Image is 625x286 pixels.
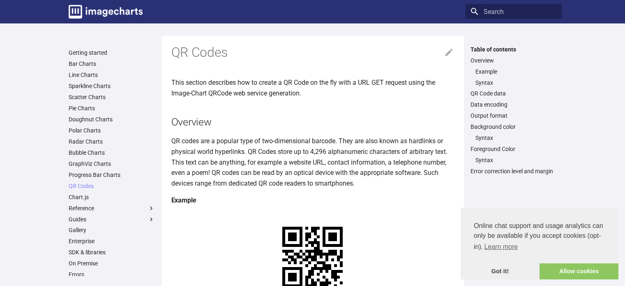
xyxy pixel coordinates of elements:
[69,5,143,19] img: logo
[470,123,557,130] a: Background color
[69,116,155,123] a: Doughnut Charts
[470,167,557,175] a: Error correction level and margin
[171,136,454,188] p: QR codes are a popular type of two-dimensional barcode. They are also known as hardlinks or physi...
[69,271,155,278] a: Errors
[69,138,155,145] a: Radar Charts
[69,226,155,234] a: Gallery
[69,237,155,245] a: Enterprise
[69,93,155,101] a: Scatter Charts
[466,46,562,175] nav: Table of contents
[466,46,562,53] label: Table of contents
[69,60,155,67] a: Bar Charts
[540,263,618,280] a: allow cookies
[69,193,155,201] a: Chart.js
[171,115,454,129] h2: Overview
[475,79,557,86] a: Syntax
[69,205,155,212] label: Reference
[69,249,155,256] a: SDK & libraries
[475,156,557,164] a: Syntax
[474,221,605,253] span: Online chat support and usage analytics can only be available if you accept cookies (opt-in).
[461,263,540,280] a: dismiss cookie message
[470,57,557,64] a: Overview
[483,241,519,253] a: learn more about cookies
[69,71,155,79] a: Line Charts
[475,134,557,142] a: Syntax
[470,90,557,97] a: QR Code data
[171,77,454,98] p: This section describes how to create a QR Code on the fly with a URL GET request using the Image-...
[470,134,557,142] nav: Background color
[69,160,155,167] a: GraphViz Charts
[171,44,454,61] h1: QR Codes
[69,49,155,56] a: Getting started
[69,260,155,267] a: On Premise
[69,127,155,134] a: Polar Charts
[69,216,155,223] label: Guides
[466,4,562,19] input: Search
[475,68,557,75] a: Example
[69,105,155,112] a: Pie Charts
[69,182,155,190] a: QR Codes
[65,2,146,22] a: Image-Charts documentation
[470,101,557,108] a: Data encoding
[470,156,557,164] nav: Foreground Color
[171,195,454,206] h4: Example
[470,145,557,153] a: Foreground Color
[69,171,155,179] a: Progress Bar Charts
[69,82,155,90] a: Sparkline Charts
[470,112,557,119] a: Output format
[470,68,557,86] nav: Overview
[69,149,155,156] a: Bubble Charts
[461,208,618,279] div: cookieconsent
